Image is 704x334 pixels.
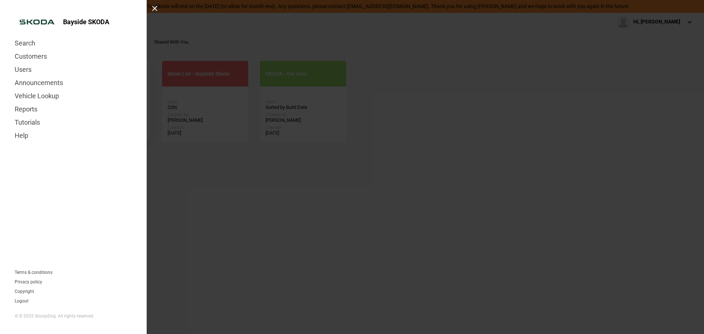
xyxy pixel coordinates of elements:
a: Announcements [15,76,132,89]
a: Users [15,63,132,76]
button: Logout [15,299,29,303]
a: Customers [15,50,132,63]
a: Tutorials [15,116,132,129]
span: Bayside SKODA [63,17,109,26]
a: Reports [15,103,132,116]
a: Privacy policy [15,280,42,284]
div: © © 2025 SnoopDog. All rights reserved. [15,313,132,319]
a: Help [15,129,132,142]
a: Search [15,37,132,50]
img: skoda.png [15,15,59,29]
a: Copyright [15,289,34,294]
a: Vehicle Lookup [15,89,132,103]
a: Terms & conditions [15,270,52,275]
